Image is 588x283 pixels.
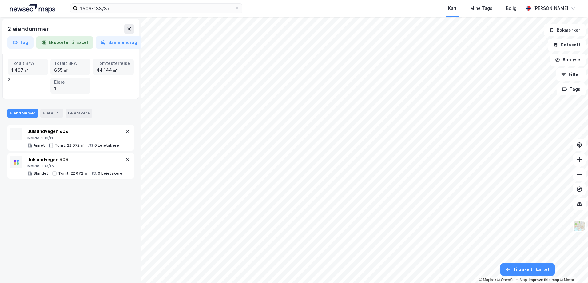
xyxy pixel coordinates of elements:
[11,67,44,74] div: 1 467 ㎡
[54,86,87,92] div: 1
[54,110,61,116] div: 1
[7,24,50,34] div: 2 eiendommer
[34,143,45,148] div: Annet
[529,278,559,282] a: Improve this map
[27,136,119,141] div: Molde, 133/11
[66,109,92,118] div: Leietakere
[448,5,457,12] div: Kart
[506,5,517,12] div: Bolig
[96,36,142,49] button: Sammendrag
[10,4,55,13] img: logo.a4113a55bc3d86da70a041830d287a7e.svg
[54,67,87,74] div: 655 ㎡
[78,4,235,13] input: Søk på adresse, matrikkel, gårdeiere, leietakere eller personer
[11,60,44,67] div: Totalt BYA
[557,253,588,283] div: Kontrollprogram for chat
[470,5,492,12] div: Mine Tags
[54,60,87,67] div: Totalt BRA
[557,253,588,283] iframe: Chat Widget
[40,109,63,118] div: Eiere
[7,36,34,49] button: Tag
[58,171,88,176] div: Tomt: 22 072 ㎡
[557,83,586,95] button: Tags
[94,143,119,148] div: 0 Leietakere
[54,79,87,86] div: Eiere
[36,36,93,49] button: Eksporter til Excel
[27,156,123,163] div: Julsundvegen 909
[550,54,586,66] button: Analyse
[97,60,130,67] div: Tomtestørrelse
[574,220,585,232] img: Z
[97,67,130,74] div: 44 144 ㎡
[544,24,586,36] button: Bokmerker
[556,68,586,81] button: Filter
[533,5,568,12] div: [PERSON_NAME]
[27,164,123,169] div: Molde, 133/15
[548,39,586,51] button: Datasett
[500,263,555,276] button: Tilbake til kartet
[7,109,38,118] div: Eiendommer
[55,143,85,148] div: Tomt: 22 072 ㎡
[98,171,122,176] div: 0 Leietakere
[497,278,527,282] a: OpenStreetMap
[34,171,48,176] div: Blandet
[479,278,496,282] a: Mapbox
[8,59,134,94] div: 0
[27,128,119,135] div: Julsundvegen 909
